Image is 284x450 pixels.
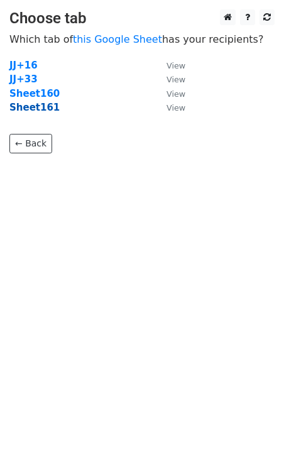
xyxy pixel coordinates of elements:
small: View [167,103,185,112]
a: Sheet161 [9,102,60,113]
a: JJ+33 [9,74,38,85]
a: JJ+16 [9,60,38,71]
a: ← Back [9,134,52,153]
a: View [154,102,185,113]
small: View [167,89,185,99]
a: View [154,88,185,99]
h3: Choose tab [9,9,275,28]
a: this Google Sheet [73,33,162,45]
a: Sheet160 [9,88,60,99]
iframe: Chat Widget [221,390,284,450]
small: View [167,61,185,70]
a: View [154,60,185,71]
p: Which tab of has your recipients? [9,33,275,46]
small: View [167,75,185,84]
a: View [154,74,185,85]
